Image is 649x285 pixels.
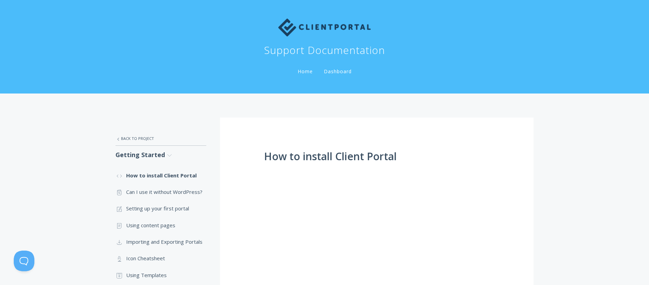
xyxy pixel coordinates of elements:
[115,200,206,217] a: Setting up your first portal
[115,131,206,146] a: Back to Project
[115,184,206,200] a: Can I use it without WordPress?
[322,68,353,75] a: Dashboard
[115,217,206,233] a: Using content pages
[115,146,206,164] a: Getting Started
[115,250,206,266] a: Icon Cheatsheet
[115,233,206,250] a: Importing and Exporting Portals
[115,167,206,184] a: How to install Client Portal
[14,251,34,271] iframe: Toggle Customer Support
[115,267,206,283] a: Using Templates
[264,151,489,162] h1: How to install Client Portal
[264,43,385,57] h1: Support Documentation
[296,68,314,75] a: Home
